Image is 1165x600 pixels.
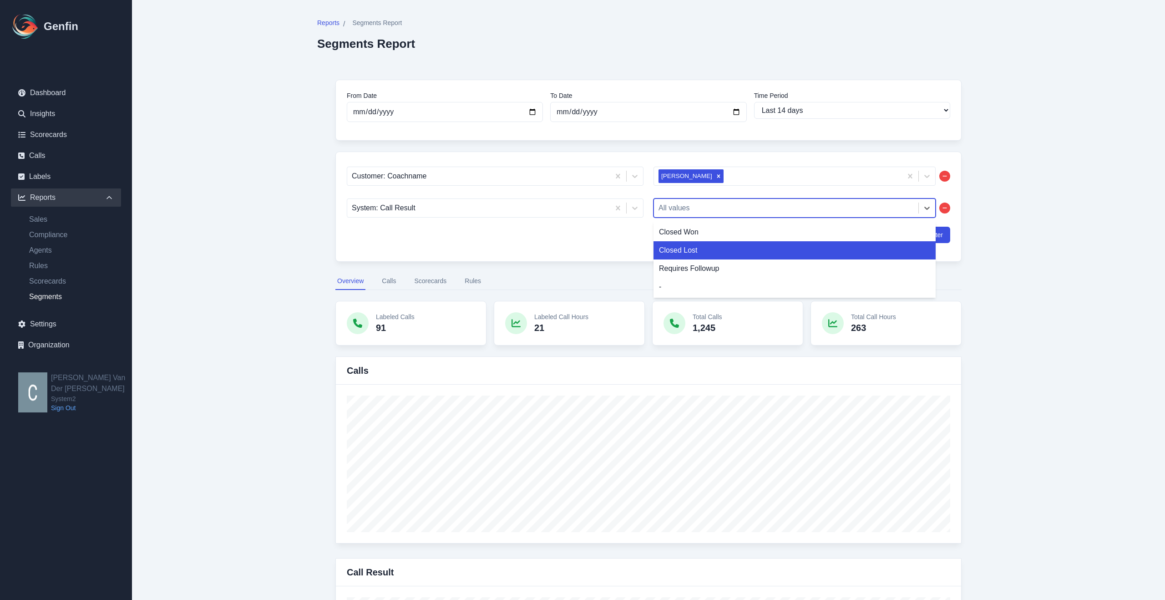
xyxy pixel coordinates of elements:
div: Closed Lost [653,241,936,259]
div: [PERSON_NAME] [658,169,714,183]
p: 91 [376,321,415,334]
button: Overview [335,273,365,290]
img: Logo [11,12,40,41]
a: Settings [11,315,121,333]
a: Scorecards [22,276,121,287]
p: Total Call Hours [851,312,896,321]
label: From Date [347,91,543,100]
span: / [343,19,345,30]
a: Dashboard [11,84,121,102]
p: Total Calls [693,312,722,321]
a: Agents [22,245,121,256]
a: Organization [11,336,121,354]
span: Segments Report [352,18,402,27]
h3: Calls [347,364,369,377]
a: Sign Out [51,403,132,412]
button: Rules [463,273,483,290]
label: To Date [550,91,746,100]
h3: Call Result [347,566,394,579]
a: Compliance [22,229,121,240]
div: Closed Won [653,223,936,241]
p: 21 [534,321,588,334]
p: Labeled Calls [376,312,415,321]
a: Calls [11,147,121,165]
p: Labeled Call Hours [534,312,588,321]
h2: [PERSON_NAME] Van Der [PERSON_NAME] [51,372,132,394]
button: Calls [380,273,398,290]
div: Requires Followup [653,259,936,278]
p: 263 [851,321,896,334]
span: Reports [317,18,339,27]
h2: Segments Report [317,37,415,51]
a: Rules [22,260,121,271]
a: Insights [11,105,121,123]
h1: Genfin [44,19,78,34]
a: Sales [22,214,121,225]
div: Remove Taliyah Dozier [714,169,724,183]
span: System2 [51,394,132,403]
div: - [653,278,936,296]
button: Scorecards [412,273,448,290]
p: 1,245 [693,321,722,334]
a: Scorecards [11,126,121,144]
label: Time Period [754,91,950,100]
a: Labels [11,168,121,186]
a: Reports [317,18,339,30]
a: Segments [22,291,121,302]
img: Cameron Van Der Valk [18,372,47,412]
div: Reports [11,188,121,207]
